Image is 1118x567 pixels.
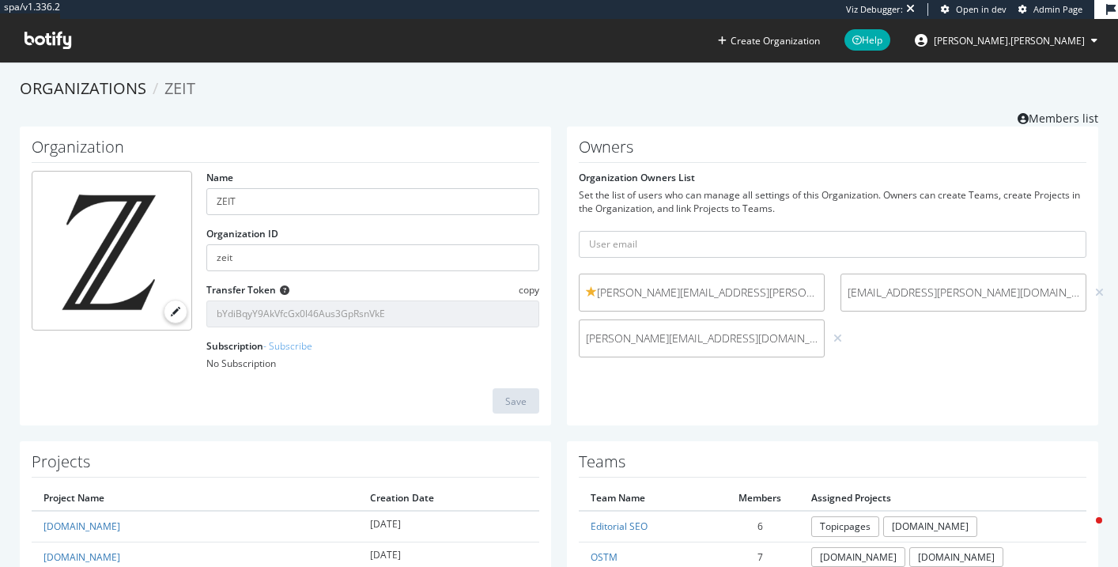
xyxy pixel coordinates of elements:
[206,283,276,297] label: Transfer Token
[358,511,539,542] td: [DATE]
[591,550,618,564] a: OSTM
[586,285,818,301] span: [PERSON_NAME][EMAIL_ADDRESS][PERSON_NAME][DOMAIN_NAME]
[579,138,1086,163] h1: Owners
[811,516,879,536] a: Topicpages
[579,231,1086,258] input: User email
[493,388,539,414] button: Save
[32,138,539,163] h1: Organization
[358,486,539,511] th: Creation Date
[1018,107,1098,127] a: Members list
[164,77,195,99] span: ZEIT
[43,550,120,564] a: [DOMAIN_NAME]
[579,188,1086,215] div: Set the list of users who can manage all settings of this Organization. Owners can create Teams, ...
[846,3,903,16] div: Viz Debugger:
[206,339,312,353] label: Subscription
[505,395,527,408] div: Save
[263,339,312,353] a: - Subscribe
[43,520,120,533] a: [DOMAIN_NAME]
[206,244,539,271] input: Organization ID
[902,28,1110,53] button: [PERSON_NAME].[PERSON_NAME]
[883,516,977,536] a: [DOMAIN_NAME]
[909,547,1003,567] a: [DOMAIN_NAME]
[32,486,358,511] th: Project Name
[956,3,1007,15] span: Open in dev
[811,547,905,567] a: [DOMAIN_NAME]
[934,34,1085,47] span: emma.destexhe
[1064,513,1102,551] iframe: Intercom live chat
[206,188,539,215] input: name
[579,453,1086,478] h1: Teams
[720,511,799,542] td: 6
[20,77,1098,100] ol: breadcrumbs
[591,520,648,533] a: Editorial SEO
[206,357,539,370] div: No Subscription
[844,29,890,51] span: Help
[717,33,821,48] button: Create Organization
[1018,3,1082,16] a: Admin Page
[206,227,278,240] label: Organization ID
[799,486,1086,511] th: Assigned Projects
[519,283,539,297] span: copy
[579,486,720,511] th: Team Name
[206,171,233,184] label: Name
[848,285,1079,301] span: [EMAIL_ADDRESS][PERSON_NAME][DOMAIN_NAME]
[586,331,818,346] span: [PERSON_NAME][EMAIL_ADDRESS][DOMAIN_NAME]
[1033,3,1082,15] span: Admin Page
[720,486,799,511] th: Members
[20,77,146,99] a: Organizations
[941,3,1007,16] a: Open in dev
[579,171,695,184] label: Organization Owners List
[32,453,539,478] h1: Projects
